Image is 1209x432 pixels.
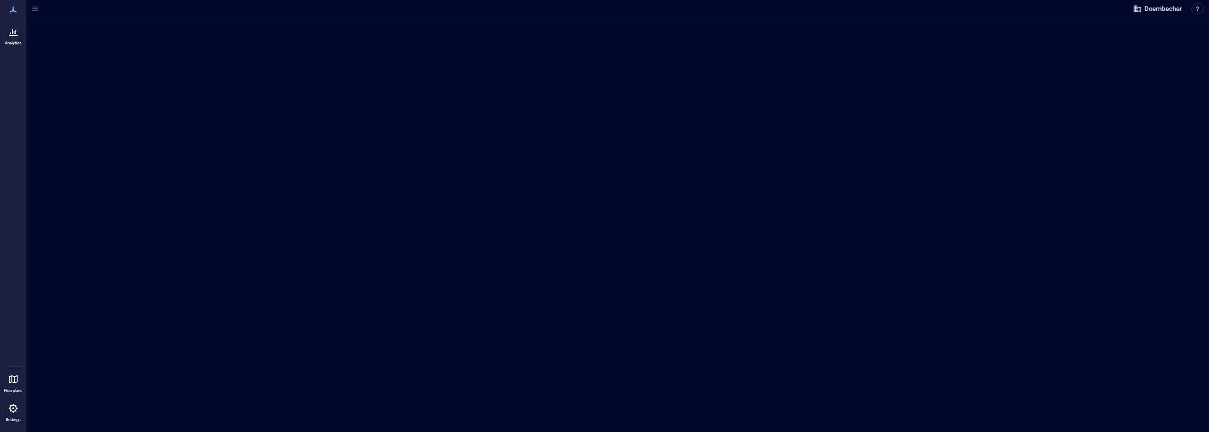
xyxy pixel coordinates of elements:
[1144,4,1182,13] span: Doernbecher
[5,40,22,46] p: Analytics
[1,369,25,396] a: Floorplans
[1130,2,1184,16] button: Doernbecher
[2,21,24,48] a: Analytics
[6,417,21,422] p: Settings
[3,398,24,425] a: Settings
[4,388,22,393] p: Floorplans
